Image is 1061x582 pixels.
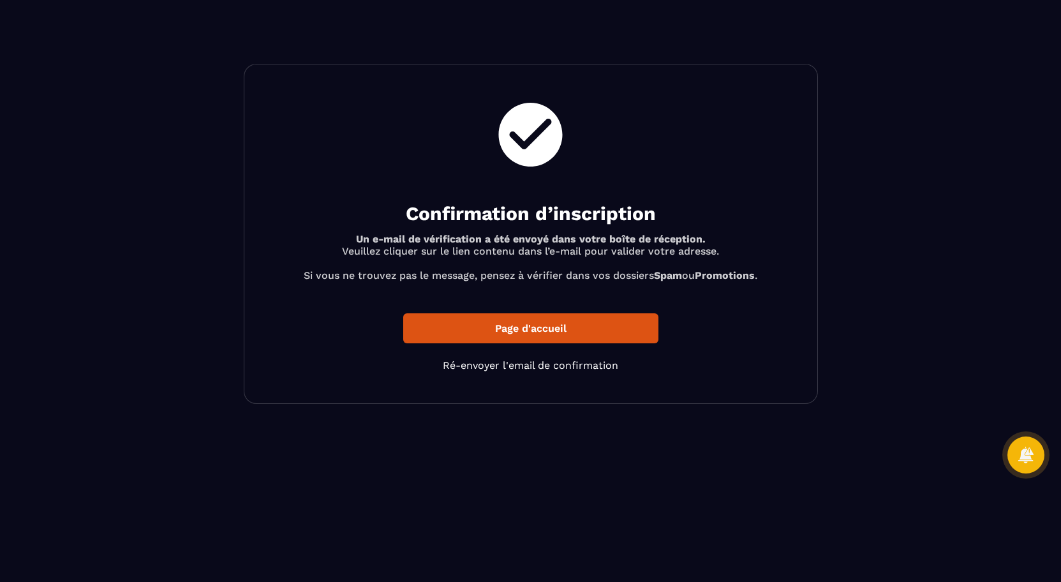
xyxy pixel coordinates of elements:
[276,201,785,227] h2: Confirmation d’inscription
[356,233,706,245] b: Un e-mail de vérification a été envoyé dans votre boîte de réception.
[654,269,682,281] b: Spam
[403,313,658,343] a: Page d'accueil
[695,269,755,281] b: Promotions
[276,233,785,281] p: Veuillez cliquer sur le lien contenu dans l’e-mail pour valider votre adresse. Si vous ne trouvez...
[443,359,618,371] a: Ré-envoyer l'email de confirmation
[492,96,569,173] img: check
